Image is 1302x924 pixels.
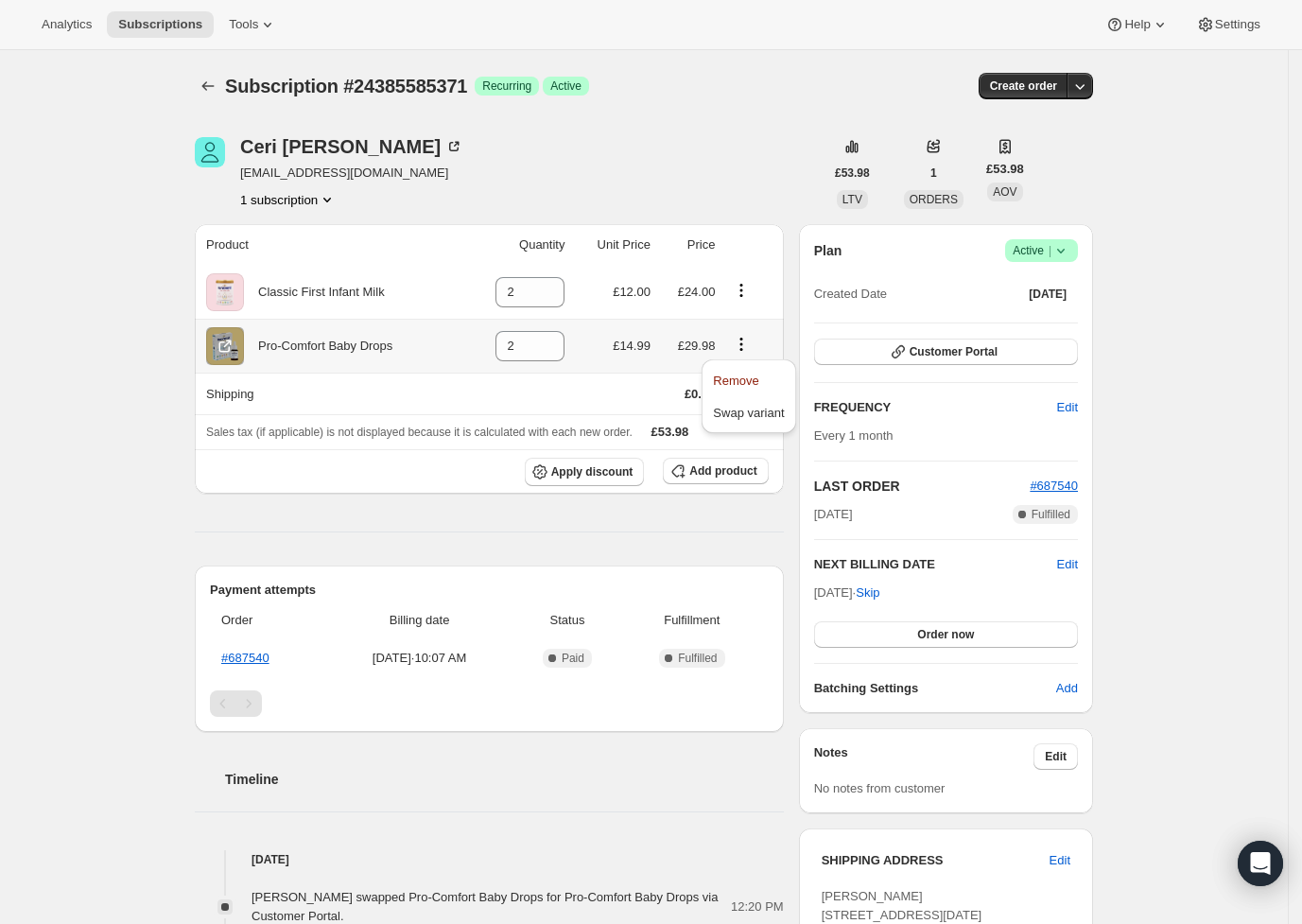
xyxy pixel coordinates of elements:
[482,78,531,94] span: Recurring
[42,17,92,32] span: Analytics
[1013,241,1070,260] span: Active
[844,578,891,608] button: Skip
[814,477,1031,496] h2: LAST ORDER
[856,584,879,602] span: Skip
[910,344,998,359] span: Customer Portal
[919,160,948,186] button: 1
[562,651,584,666] span: Paid
[930,166,937,181] span: 1
[910,193,958,206] span: ORDERS
[1045,673,1089,704] button: Add
[195,850,784,869] h4: [DATE]
[464,224,570,266] th: Quantity
[1029,287,1067,302] span: [DATE]
[814,585,880,600] span: [DATE] ·
[814,621,1078,648] button: Order now
[685,387,716,401] span: £0.00
[519,611,616,630] span: Status
[814,505,853,524] span: [DATE]
[707,365,790,395] button: Remove
[210,600,325,641] th: Order
[1049,243,1051,258] span: |
[822,889,982,922] span: [PERSON_NAME] [STREET_ADDRESS][DATE]
[713,374,758,388] span: Remove
[550,78,582,94] span: Active
[707,397,790,427] button: Swap variant
[331,611,508,630] span: Billing date
[1185,11,1272,38] button: Settings
[30,11,103,38] button: Analytics
[525,458,645,486] button: Apply discount
[814,743,1034,770] h3: Notes
[1030,477,1078,496] button: #687540
[240,164,463,183] span: [EMAIL_ADDRESS][DOMAIN_NAME]
[822,851,1050,870] h3: SHIPPING ADDRESS
[678,339,716,353] span: £29.98
[678,651,717,666] span: Fulfilled
[210,690,769,717] nav: Pagination
[689,463,756,479] span: Add product
[570,224,655,266] th: Unit Price
[195,373,464,414] th: Shipping
[244,337,392,356] div: Pro-Comfort Baby Drops
[107,11,214,38] button: Subscriptions
[551,464,634,479] span: Apply discount
[225,76,467,96] span: Subscription #24385585371
[993,185,1016,199] span: AOV
[731,898,784,916] span: 12:20 PM
[1030,479,1078,493] a: #687540
[613,339,651,353] span: £14.99
[613,285,651,299] span: £12.00
[252,890,718,923] span: [PERSON_NAME] swapped Pro-Comfort Baby Drops for Pro-Comfort Baby Drops via Customer Portal.
[217,11,288,38] button: Tools
[225,770,784,789] h2: Timeline
[195,73,221,99] button: Subscriptions
[1094,11,1180,38] button: Help
[835,166,870,181] span: £53.98
[814,781,946,795] span: No notes from customer
[814,398,1057,417] h2: FREQUENCY
[1017,281,1078,307] button: [DATE]
[814,428,894,443] span: Every 1 month
[990,78,1057,94] span: Create order
[986,160,1024,179] span: £53.98
[206,273,244,311] img: product img
[229,17,258,32] span: Tools
[331,649,508,668] span: [DATE] · 10:07 AM
[210,581,769,600] h2: Payment attempts
[1033,743,1078,770] button: Edit
[240,190,337,209] button: Product actions
[1124,17,1150,32] span: Help
[1057,555,1078,574] button: Edit
[627,611,757,630] span: Fulfillment
[713,406,784,420] span: Swap variant
[240,137,463,156] div: Ceri [PERSON_NAME]
[1046,392,1089,423] button: Edit
[726,334,756,355] button: Product actions
[814,285,887,304] span: Created Date
[195,137,225,167] span: Ceri Smith
[118,17,202,32] span: Subscriptions
[206,426,633,439] span: Sales tax (if applicable) is not displayed because it is calculated with each new order.
[726,280,756,301] button: Product actions
[1050,851,1070,870] span: Edit
[678,285,716,299] span: £24.00
[244,283,385,302] div: Classic First Infant Milk
[1215,17,1260,32] span: Settings
[206,327,244,365] img: product img
[221,651,269,665] a: #687540
[651,425,689,439] span: £53.98
[917,627,974,642] span: Order now
[1032,507,1070,522] span: Fulfilled
[1056,679,1078,698] span: Add
[195,224,464,266] th: Product
[814,555,1057,574] h2: NEXT BILLING DATE
[663,458,768,484] button: Add product
[1038,846,1082,876] button: Edit
[824,160,881,186] button: £53.98
[814,679,1056,698] h6: Batching Settings
[979,73,1068,99] button: Create order
[1238,841,1283,886] div: Open Intercom Messenger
